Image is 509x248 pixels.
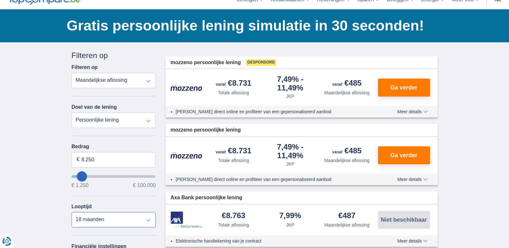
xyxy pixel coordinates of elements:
[72,104,117,110] label: Doel van de lening
[390,85,417,90] span: Ga verder
[72,144,156,150] label: Bedrag
[218,222,249,228] div: Totale aflossing
[332,147,362,156] div: €485
[176,176,374,183] li: [PERSON_NAME] direct online en profiteer van een gepersonaliseerd aanbod
[390,152,417,158] span: Ga verder
[338,212,355,220] div: €487
[222,212,245,220] div: €8.763
[72,183,89,188] span: € 1.250
[176,108,374,115] li: [PERSON_NAME] direct online en profiteer van een gepersonaliseerd aanbod
[72,64,98,70] label: Filteren op
[72,175,156,178] input: wantToBorrow
[72,50,156,61] div: Filteren op
[171,59,241,66] span: mozzeno persoonlijke lening
[265,75,316,92] div: 7,49%
[378,79,430,97] button: Ga verder
[286,93,294,99] div: JKP
[218,157,249,164] div: Totale aflossing
[392,109,432,114] button: Meer details
[171,194,242,201] span: Axa Bank persoonlijke lening
[77,156,80,163] span: €
[171,84,203,91] img: product.pl.alt Mozzeno
[381,217,427,223] span: Niet beschikbaar
[392,238,432,244] button: Meer details
[171,211,203,228] img: product.pl.alt Axa Bank
[72,204,92,210] label: Looptijd
[378,146,430,164] button: Ga verder
[246,59,276,66] span: Gesponsord
[397,239,427,243] span: Meer details
[67,16,438,36] h1: Gratis persoonlijke lening simulatie in 30 seconden!
[133,183,156,188] span: € 100.000
[265,143,316,159] div: 7,49%
[286,222,294,228] div: JKP
[279,212,301,220] div: 7,99%
[286,161,294,167] div: JKP
[332,79,362,88] div: €485
[171,126,241,134] span: mozzeno persoonlijke lening
[324,90,370,96] div: Maandelijkse aflossing
[216,147,251,156] div: €8.731
[324,222,370,228] div: Maandelijkse aflossing
[397,109,427,114] span: Meer details
[171,152,203,159] img: product.pl.alt Mozzeno
[216,79,251,88] div: €8.731
[378,211,430,229] button: Niet beschikbaar
[392,177,432,182] button: Meer details
[176,238,374,244] li: Elektronische handtekening van je contract
[397,177,427,182] span: Meer details
[218,90,249,96] div: Totale aflossing
[324,157,370,164] div: Maandelijkse aflossing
